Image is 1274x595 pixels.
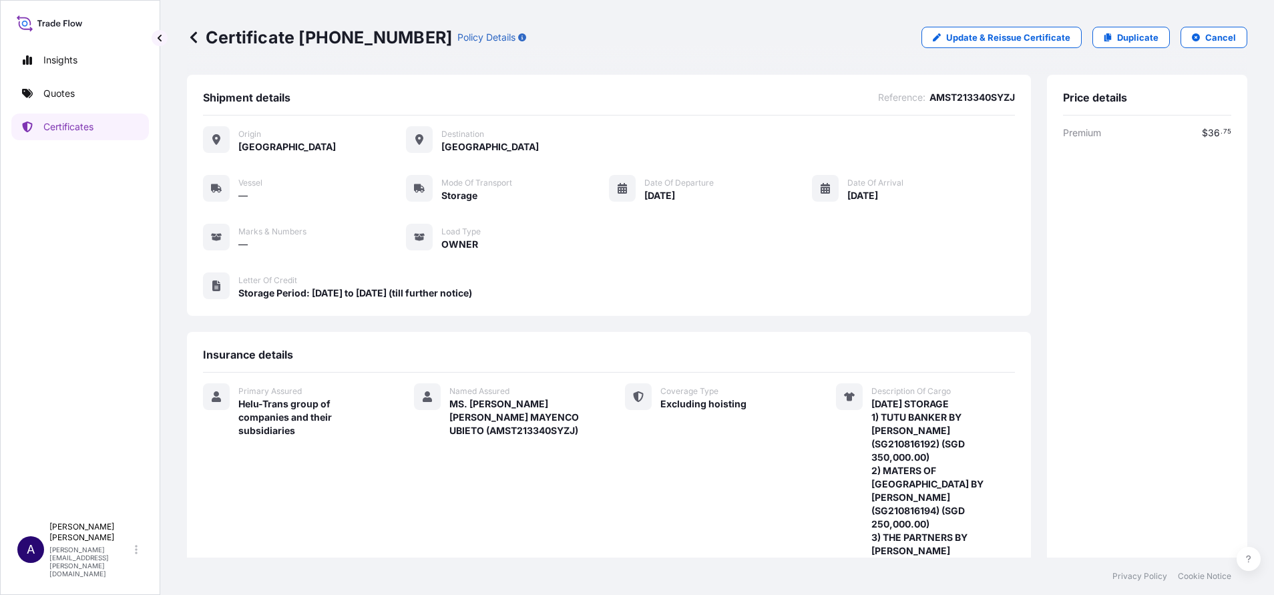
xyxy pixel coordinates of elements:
[847,178,903,188] span: Date of Arrival
[43,87,75,100] p: Quotes
[1063,126,1101,140] span: Premium
[238,238,248,251] span: —
[238,129,261,140] span: Origin
[1205,31,1236,44] p: Cancel
[1181,27,1247,48] button: Cancel
[11,47,149,73] a: Insights
[1202,128,1208,138] span: $
[449,386,509,397] span: Named Assured
[878,91,925,104] span: Reference :
[929,91,1015,104] span: AMST213340SYZJ
[43,53,77,67] p: Insights
[238,140,336,154] span: [GEOGRAPHIC_DATA]
[441,189,477,202] span: Storage
[238,275,297,286] span: Letter of Credit
[1092,27,1170,48] a: Duplicate
[441,140,539,154] span: [GEOGRAPHIC_DATA]
[457,31,515,44] p: Policy Details
[921,27,1082,48] a: Update & Reissue Certificate
[441,226,481,237] span: Load Type
[644,189,675,202] span: [DATE]
[49,546,132,578] p: [PERSON_NAME][EMAIL_ADDRESS][PERSON_NAME][DOMAIN_NAME]
[1221,130,1223,134] span: .
[1112,571,1167,582] a: Privacy Policy
[238,178,262,188] span: Vessel
[238,189,248,202] span: —
[27,543,35,556] span: A
[441,178,512,188] span: Mode of Transport
[660,397,747,411] span: Excluding hoisting
[1063,91,1127,104] span: Price details
[946,31,1070,44] p: Update & Reissue Certificate
[11,114,149,140] a: Certificates
[238,386,302,397] span: Primary Assured
[441,238,478,251] span: OWNER
[1208,128,1220,138] span: 36
[660,386,718,397] span: Coverage Type
[49,522,132,543] p: [PERSON_NAME] [PERSON_NAME]
[238,286,472,300] span: Storage Period: [DATE] to [DATE] (till further notice)
[43,120,93,134] p: Certificates
[449,397,593,437] span: MS. [PERSON_NAME] [PERSON_NAME] MAYENCO UBIETO (AMST213340SYZJ)
[187,27,452,48] p: Certificate [PHONE_NUMBER]
[11,80,149,107] a: Quotes
[203,348,293,361] span: Insurance details
[203,91,290,104] span: Shipment details
[847,189,878,202] span: [DATE]
[1117,31,1158,44] p: Duplicate
[238,226,306,237] span: Marks & Numbers
[871,397,1015,584] span: [DATE] STORAGE 1) TUTU BANKER BY [PERSON_NAME] (SG210816192) (SGD 350,000.00) 2) MATERS OF [GEOGR...
[644,178,714,188] span: Date of Departure
[871,386,951,397] span: Description Of Cargo
[1223,130,1231,134] span: 75
[1178,571,1231,582] a: Cookie Notice
[441,129,484,140] span: Destination
[238,397,382,437] span: Helu-Trans group of companies and their subsidiaries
